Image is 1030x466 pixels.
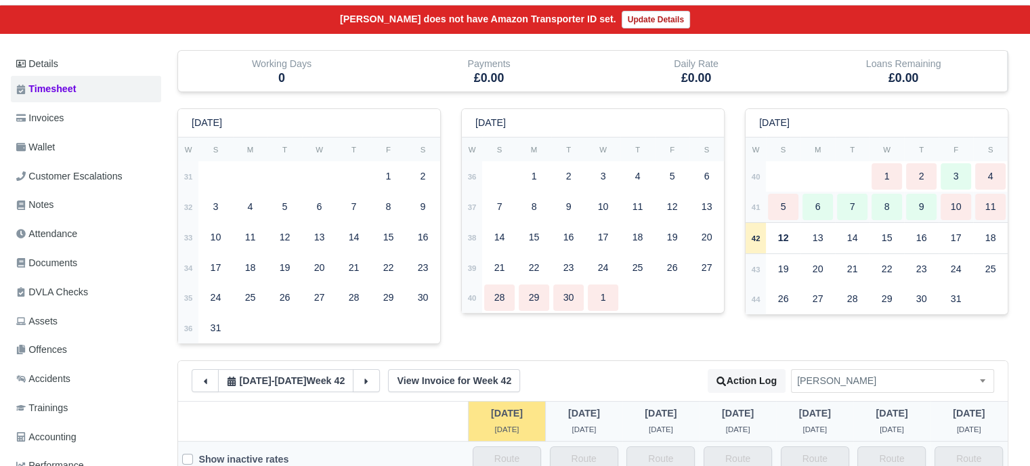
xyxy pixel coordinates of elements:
div: 12 [270,224,300,251]
div: 16 [553,224,584,251]
a: Timesheet [11,76,161,102]
div: 16 [408,224,438,251]
div: 20 [691,224,722,251]
span: 1 day from now [645,408,677,419]
div: 17 [588,224,618,251]
div: 3 [200,194,231,220]
strong: 40 [752,173,760,181]
span: 5 days from now [953,408,985,419]
strong: 38 [468,234,477,242]
small: W [316,146,323,154]
div: 10 [941,194,971,220]
span: 5 days from now [957,425,981,433]
div: 14 [837,225,867,251]
small: W [599,146,607,154]
span: 13 hours from now [568,408,600,419]
div: 20 [304,255,335,281]
div: Working Days [178,51,385,91]
span: Trainings [16,400,68,416]
div: 13 [802,225,833,251]
strong: 39 [468,264,477,272]
div: 18 [975,225,1006,251]
div: 25 [235,284,265,311]
div: 6 [691,163,722,190]
a: Update Details [622,11,690,28]
span: Assets [16,314,58,329]
div: 4 [622,163,653,190]
strong: 43 [752,266,760,274]
span: Invoices [16,110,64,126]
div: 2 [906,163,937,190]
h6: [DATE] [475,117,506,129]
div: 8 [373,194,404,220]
div: Payments [395,56,582,72]
div: 22 [519,255,549,281]
div: 29 [373,284,404,311]
div: 13 [691,194,722,220]
div: 18 [235,255,265,281]
a: Documents [11,250,161,276]
div: 2 [408,163,438,190]
div: 4 [235,194,265,220]
span: Accounting [16,429,77,445]
div: 11 [235,224,265,251]
small: T [566,146,571,154]
span: Wallet [16,140,55,155]
a: Trainings [11,395,161,421]
span: 1 day from now [649,425,673,433]
div: 1 [872,163,902,190]
small: F [670,146,674,154]
small: M [815,146,821,154]
div: 27 [691,255,722,281]
div: 1 [373,163,404,190]
div: 24 [588,255,618,281]
div: 7 [484,194,515,220]
span: Documents [16,255,77,271]
div: 2 [553,163,584,190]
div: 16 [906,225,937,251]
span: 10 hours ago [491,408,523,419]
div: 5 [657,163,687,190]
span: 4 days from now [876,408,907,419]
strong: 44 [752,295,760,303]
div: 25 [622,255,653,281]
div: 24 [941,256,971,282]
a: Details [11,51,161,77]
small: W [883,146,890,154]
h5: 0 [188,71,375,85]
div: 24 [200,284,231,311]
span: Chandrasekharreddy Yaramala [792,373,993,389]
div: 15 [872,225,902,251]
strong: 42 [752,234,760,242]
div: 28 [837,286,867,312]
div: 27 [304,284,335,311]
div: 17 [200,255,231,281]
div: 7 [339,194,369,220]
div: 5 [768,194,798,220]
small: M [247,146,253,154]
div: 26 [270,284,300,311]
a: Accidents [11,366,161,392]
div: Payments [385,51,593,91]
strong: 37 [468,203,477,211]
small: F [386,146,391,154]
strong: 35 [184,294,193,302]
div: 31 [941,286,971,312]
div: 1 [519,163,549,190]
span: 10 hours ago [239,375,271,386]
strong: 33 [184,234,193,242]
strong: 32 [184,203,193,211]
div: 5 [270,194,300,220]
div: 21 [339,255,369,281]
h5: £0.00 [395,71,582,85]
a: Assets [11,308,161,335]
small: W [752,146,760,154]
strong: 36 [468,173,477,181]
small: T [850,146,855,154]
div: 9 [553,194,584,220]
div: 8 [519,194,549,220]
div: 20 [802,256,833,282]
div: 11 [622,194,653,220]
div: 19 [768,256,798,282]
small: M [531,146,537,154]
